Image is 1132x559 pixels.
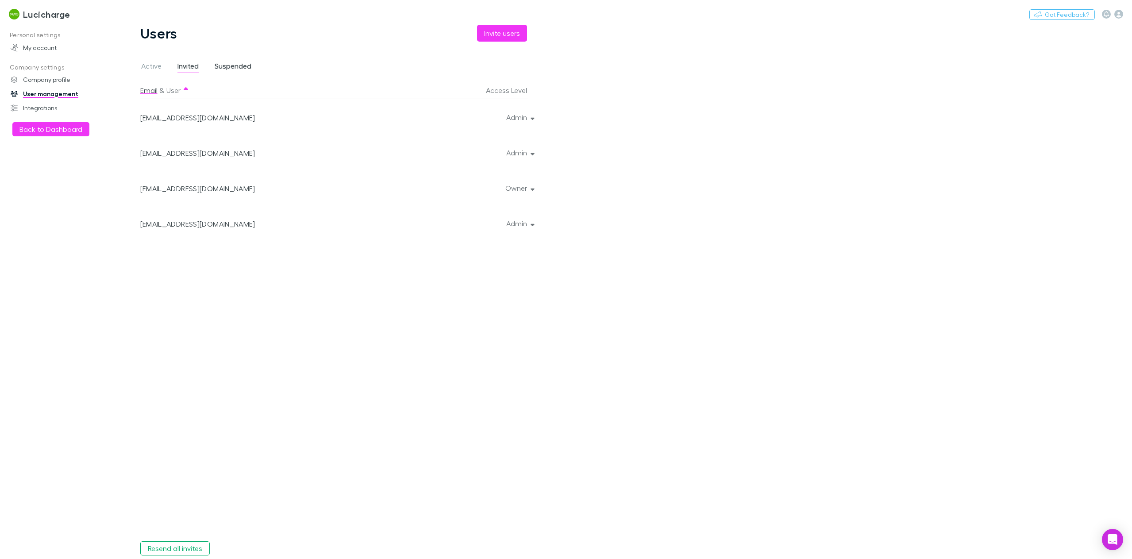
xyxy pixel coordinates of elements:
img: Lucicharge's Logo [9,9,19,19]
div: [EMAIL_ADDRESS][DOMAIN_NAME] [140,113,385,122]
button: Owner [498,182,540,194]
p: Company settings [2,62,124,73]
button: Access Level [486,81,538,99]
h3: Lucicharge [23,9,70,19]
div: [EMAIL_ADDRESS][DOMAIN_NAME] [140,184,385,193]
span: Suspended [215,62,251,73]
h1: Users [140,25,178,42]
a: My account [2,41,124,55]
div: Open Intercom Messenger [1102,529,1123,550]
button: Admin [499,111,540,123]
button: Admin [499,146,540,159]
a: Company profile [2,73,124,87]
button: User [166,81,181,99]
div: [EMAIL_ADDRESS][DOMAIN_NAME] [140,220,385,228]
a: Lucicharge [4,4,76,25]
div: [EMAIL_ADDRESS][DOMAIN_NAME] [140,149,385,158]
button: Back to Dashboard [12,122,89,136]
button: Admin [499,217,540,230]
a: Integrations [2,101,124,115]
span: Active [141,62,162,73]
button: Email [140,81,158,99]
div: & [140,81,385,99]
button: Got Feedback? [1029,9,1095,20]
a: User management [2,87,124,101]
p: Personal settings [2,30,124,41]
span: Invited [177,62,199,73]
button: Invite users [477,25,527,42]
button: Resend all invites [140,541,210,555]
